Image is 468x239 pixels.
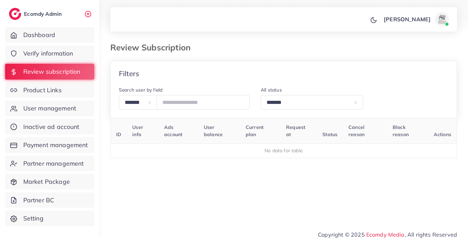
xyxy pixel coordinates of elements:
a: logoEcomdy Admin [9,8,63,20]
span: Dashboard [23,31,55,39]
h4: Filters [119,69,139,78]
span: Market Package [23,177,70,186]
span: Verify information [23,49,73,58]
span: Partner BC [23,196,54,205]
span: , All rights Reserved [405,230,457,239]
span: Actions [434,131,451,138]
a: Setting [5,211,94,226]
a: Partner BC [5,192,94,208]
h3: Review Subscription [110,43,196,52]
a: Payment management [5,137,94,153]
span: Status [322,131,337,138]
p: [PERSON_NAME] [384,15,431,23]
a: Verify information [5,46,94,61]
span: User balance [204,124,223,137]
a: [PERSON_NAME]avatar [380,12,452,26]
img: avatar [435,12,449,26]
a: Ecomdy Media [366,231,405,238]
a: Review subscription [5,64,94,80]
span: Partner management [23,159,84,168]
a: Market Package [5,174,94,190]
label: Search user by field [119,86,162,93]
h2: Ecomdy Admin [24,11,63,17]
span: Block reason [393,124,409,137]
a: Dashboard [5,27,94,43]
span: Request at [286,124,305,137]
a: Product Links [5,82,94,98]
label: All status [261,86,282,93]
span: Review subscription [23,67,81,76]
a: Partner management [5,156,94,171]
img: logo [9,8,21,20]
a: User management [5,100,94,116]
span: User info [132,124,143,137]
a: Inactive ad account [5,119,94,135]
span: User management [23,104,76,113]
span: ID [116,131,121,138]
span: Setting [23,214,44,223]
span: Product Links [23,86,62,95]
span: Cancel reason [348,124,365,137]
span: Copyright © 2025 [318,230,457,239]
span: Current plan [246,124,263,137]
span: Inactive ad account [23,122,79,131]
span: Payment management [23,141,88,150]
div: No data for table [114,147,453,154]
span: Ads account [164,124,182,137]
